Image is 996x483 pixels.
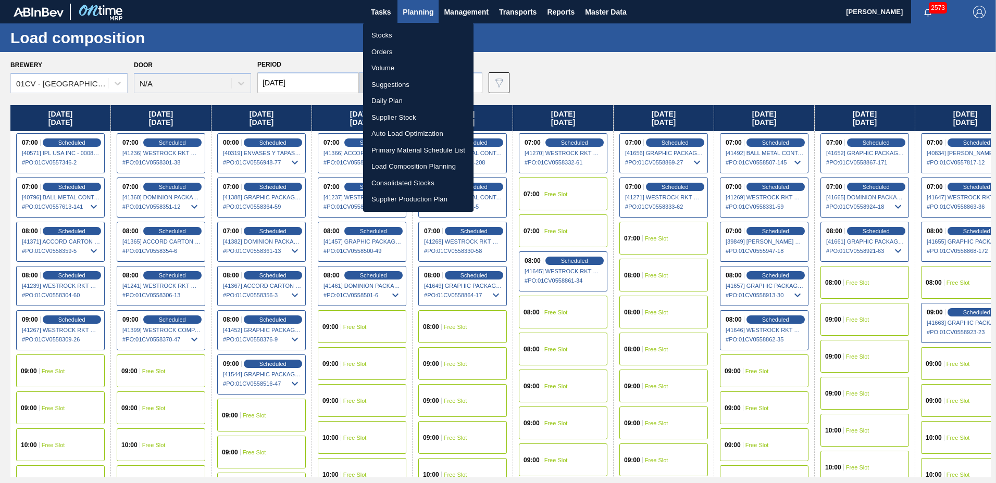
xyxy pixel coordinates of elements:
[363,191,474,208] a: Supplier Production Plan
[363,60,474,77] a: Volume
[363,44,474,60] a: Orders
[363,77,474,93] a: Suggestions
[363,142,474,159] a: Primary Material Schedule List
[363,109,474,126] a: Supplier Stock
[363,125,474,142] a: Auto Load Optimization
[363,158,474,175] a: Load Composition Planning
[363,93,474,109] a: Daily Plan
[363,175,474,192] a: Consolidated Stocks
[363,27,474,44] a: Stocks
